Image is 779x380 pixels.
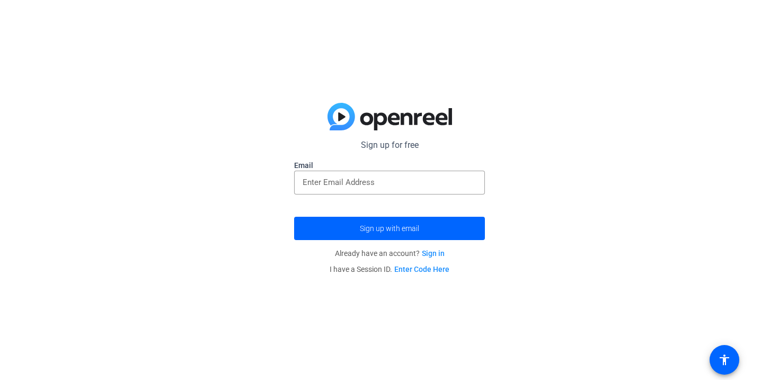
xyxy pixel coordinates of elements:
[394,265,449,273] a: Enter Code Here
[330,265,449,273] span: I have a Session ID.
[294,160,485,171] label: Email
[303,176,476,189] input: Enter Email Address
[294,217,485,240] button: Sign up with email
[422,249,445,258] a: Sign in
[294,139,485,152] p: Sign up for free
[718,354,731,366] mat-icon: accessibility
[327,103,452,130] img: blue-gradient.svg
[335,249,445,258] span: Already have an account?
